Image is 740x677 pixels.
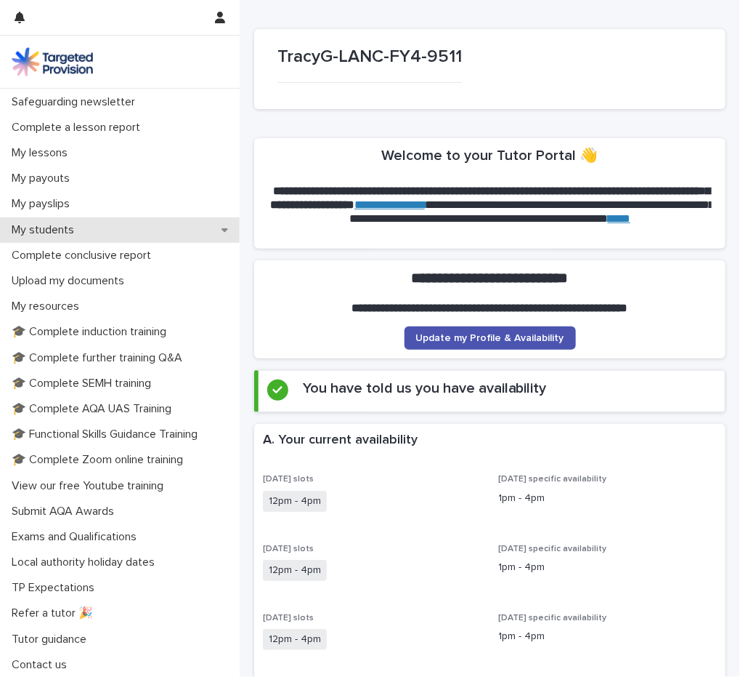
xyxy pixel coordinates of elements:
span: 12pm - 4pm [263,560,327,581]
p: Tutor guidance [6,633,98,646]
p: 🎓 Complete further training Q&A [6,351,194,365]
p: My resources [6,300,91,313]
span: [DATE] specific availability [499,475,607,484]
span: [DATE] slots [263,614,314,622]
h2: You have told us you have availability [303,380,547,397]
p: 1pm - 4pm [499,629,717,644]
h2: A. Your current availability [263,433,418,449]
span: [DATE] specific availability [499,545,607,553]
p: My lessons [6,146,79,160]
p: My payouts [6,172,81,185]
p: TP Expectations [6,581,106,595]
span: Update my Profile & Availability [416,333,564,343]
p: Submit AQA Awards [6,505,126,518]
img: M5nRWzHhSzIhMunXDL62 [12,47,93,76]
p: Safeguarding newsletter [6,95,147,109]
p: Exams and Qualifications [6,530,148,544]
p: Contact us [6,658,78,672]
p: 🎓 Functional Skills Guidance Training [6,428,209,441]
p: Local authority holiday dates [6,556,166,569]
span: 12pm - 4pm [263,491,327,512]
p: 1pm - 4pm [499,491,717,506]
h2: Welcome to your Tutor Portal 👋 [382,147,598,164]
p: Upload my documents [6,274,136,288]
p: 1pm - 4pm [499,560,717,575]
p: 🎓 Complete SEMH training [6,377,163,390]
span: [DATE] slots [263,475,314,484]
span: [DATE] specific availability [499,614,607,622]
p: My students [6,223,86,237]
p: 🎓 Complete Zoom online training [6,453,195,467]
span: [DATE] slots [263,545,314,553]
p: 🎓 Complete induction training [6,325,178,339]
p: 🎓 Complete AQA UAS Training [6,402,183,416]
p: Complete a lesson report [6,121,152,135]
p: View our free Youtube training [6,479,175,493]
p: TracyG-LANC-FY4-9511 [277,47,462,68]
p: Complete conclusive report [6,249,163,263]
a: Update my Profile & Availability [404,327,576,350]
p: Refer a tutor 🎉 [6,606,105,620]
p: My payslips [6,197,81,211]
span: 12pm - 4pm [263,629,327,650]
